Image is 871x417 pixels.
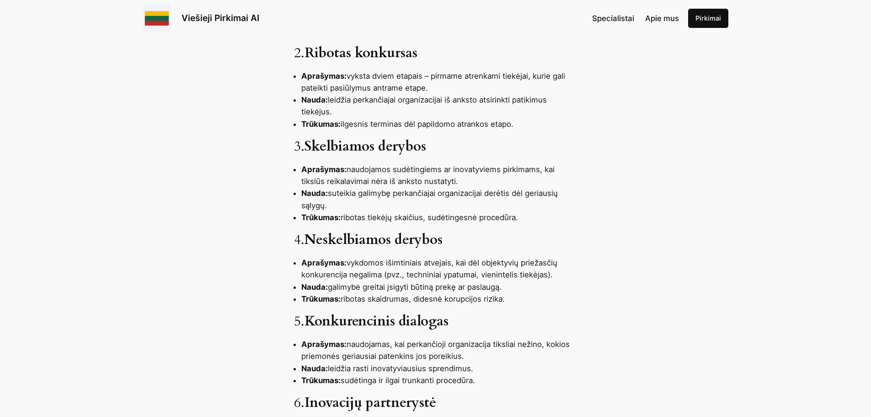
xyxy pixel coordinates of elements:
li: ribotas skaidrumas, didesnė korupcijos rizika. [301,293,577,305]
strong: Nauda: [301,282,328,292]
nav: Navigation [592,12,679,24]
li: ilgesnis terminas dėl papildomo atrankos etapo. [301,118,577,130]
strong: Konkurencinis dialogas [305,312,449,330]
strong: Neskelbiamos derybos [305,231,443,249]
h3: 4. [294,232,577,249]
strong: Skelbiamos derybos [305,137,426,156]
li: ribotas tiekėjų skaičius, sudėtingesnė procedūra. [301,211,577,223]
li: leidžia rasti inovatyviausius sprendimus. [301,363,577,374]
strong: Nauda: [301,364,328,373]
strong: Aprašymas: [301,165,347,174]
h3: 2. [294,45,577,62]
h3: 5. [294,314,577,330]
strong: Trūkumas: [301,376,341,385]
strong: Aprašymas: [301,71,347,81]
img: Viešieji pirkimai logo [143,5,171,32]
strong: Trūkumas: [301,213,341,222]
li: galimybė greitai įsigyti būtiną prekę ar paslaugą. [301,281,577,293]
strong: Aprašymas: [301,340,347,349]
strong: Ribotas konkursas [305,44,417,62]
a: Pirkimai [688,9,728,28]
li: suteikia galimybę perkančiajai organizacijai derėtis dėl geriausių sąlygų. [301,187,577,211]
h3: 3. [294,139,577,155]
strong: Nauda: [301,95,328,104]
strong: Trūkumas: [301,119,341,129]
span: Apie mus [645,14,679,23]
a: Specialistai [592,12,634,24]
li: vyksta dviem etapais – pirmame atrenkami tiekėjai, kurie gali pateikti pasiūlymus antrame etape. [301,70,577,94]
a: Apie mus [645,12,679,24]
strong: Aprašymas: [301,258,347,267]
a: Viešieji Pirkimai AI [182,12,259,23]
strong: Inovacijų partnerystė [305,394,436,412]
li: sudėtinga ir ilgai trunkanti procedūra. [301,374,577,386]
h3: 6. [294,395,577,412]
li: leidžia perkančiajai organizacijai iš anksto atsirinkti patikimus tiekėjus. [301,94,577,118]
strong: Nauda: [301,189,328,198]
li: naudojamas, kai perkančioji organizacija tiksliai nežino, kokios priemonės geriausiai patenkins j... [301,338,577,362]
li: naudojamos sudėtingiems ar inovatyviems pirkimams, kai tikslūs reikalavimai nėra iš anksto nustat... [301,163,577,187]
li: vykdomos išimtiniais atvejais, kai dėl objektyvių priežasčių konkurencija negalima (pvz., technin... [301,257,577,281]
strong: Trūkumas: [301,294,341,303]
span: Specialistai [592,14,634,23]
